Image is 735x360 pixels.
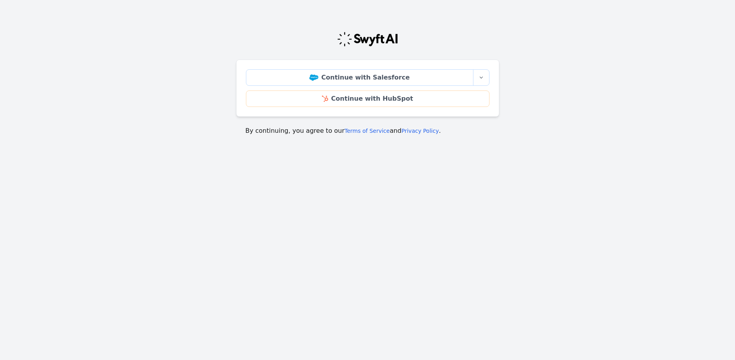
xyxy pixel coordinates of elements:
[401,128,439,134] a: Privacy Policy
[337,31,399,47] img: Swyft Logo
[309,74,318,81] img: Salesforce
[246,90,489,107] a: Continue with HubSpot
[246,69,473,86] a: Continue with Salesforce
[246,126,490,136] p: By continuing, you agree to our and .
[322,96,328,102] img: HubSpot
[345,128,390,134] a: Terms of Service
